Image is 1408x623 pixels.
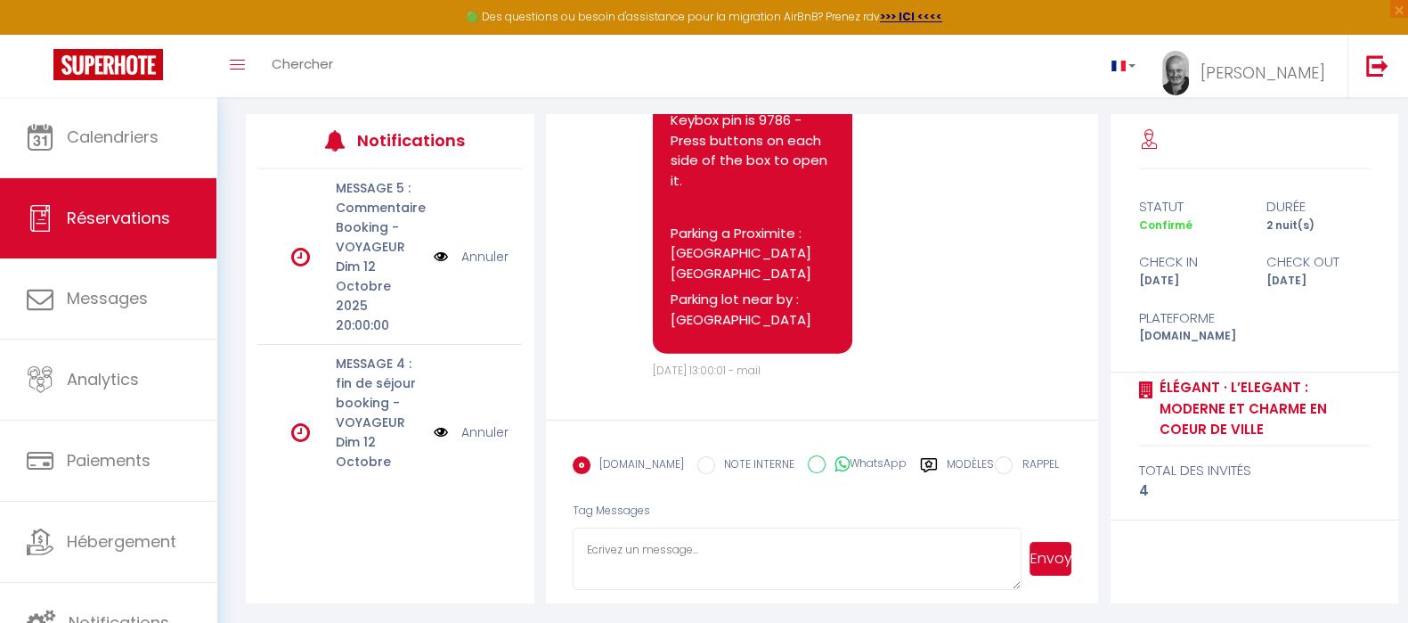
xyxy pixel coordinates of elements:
[336,257,423,335] p: Dim 12 Octobre 2025 20:00:00
[67,287,148,309] span: Messages
[1366,54,1388,77] img: logout
[1127,196,1255,217] div: statut
[880,9,942,24] a: >>> ICI <<<<
[1254,273,1381,290] div: [DATE]
[826,455,907,475] label: WhatsApp
[336,432,423,511] p: Dim 12 Octobre 2025 06:00:00
[947,456,994,488] label: Modèles
[336,178,423,257] p: MESSAGE 5 : Commentaire Booking - VOYAGEUR
[53,49,163,80] img: Super Booking
[1013,456,1058,476] label: RAPPEL
[1254,217,1381,234] div: 2 nuit(s)
[1127,328,1255,345] div: [DOMAIN_NAME]
[1153,377,1370,440] a: Élégant · L’Elegant : Moderne et Charme en Coeur de Ville
[1254,196,1381,217] div: durée
[671,224,834,284] p: Parking a Proximite : [GEOGRAPHIC_DATA] [GEOGRAPHIC_DATA]
[1127,307,1255,329] div: Plateforme
[67,449,151,471] span: Paiements
[653,363,761,378] span: [DATE] 13:00:01 - mail
[67,126,159,148] span: Calendriers
[434,247,448,266] img: NO IMAGE
[1162,51,1189,96] img: ...
[272,54,333,73] span: Chercher
[590,456,684,476] label: [DOMAIN_NAME]
[1139,460,1370,481] div: total des invités
[336,354,423,432] p: MESSAGE 4 : fin de séjour booking - VOYAGEUR
[357,120,468,160] h3: Notifications
[1127,251,1255,273] div: check in
[1139,480,1370,502] div: 4
[1139,217,1192,233] span: Confirmé
[573,503,650,518] span: Tag Messages
[461,247,509,266] a: Annuler
[67,530,176,553] span: Hébergement
[258,35,346,97] a: Chercher
[67,207,170,229] span: Réservations
[461,422,509,442] a: Annuler
[1200,61,1325,84] span: [PERSON_NAME]
[1254,251,1381,273] div: check out
[1149,35,1347,97] a: ... [PERSON_NAME]
[715,456,794,476] label: NOTE INTERNE
[671,290,834,330] p: Parking lot near by : [GEOGRAPHIC_DATA]
[67,368,139,390] span: Analytics
[1030,542,1072,576] button: Envoyer
[1127,273,1255,290] div: [DATE]
[434,422,448,442] img: NO IMAGE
